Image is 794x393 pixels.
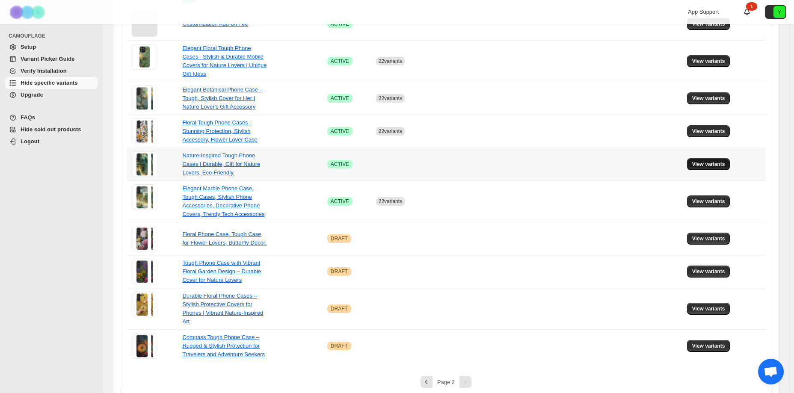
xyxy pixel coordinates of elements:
button: Previous [421,376,433,388]
button: View variants [687,233,730,245]
a: Logout [5,136,98,148]
button: View variants [687,340,730,352]
span: CAMOUFLAGE [9,33,98,39]
span: Upgrade [21,92,43,98]
span: ACTIVE [331,58,349,65]
a: Elegant Marble Phone Case, Tough Cases, Stylish Phone Accessories, Decorative Phone Covers, Trend... [182,185,264,217]
span: ACTIVE [331,95,349,102]
span: ACTIVE [331,128,349,135]
span: DRAFT [331,268,348,275]
a: Floral Tough Phone Cases - Stunning Protection, Stylish Accessory, Flower Lover Case [182,119,257,143]
img: Camouflage [7,0,50,24]
button: View variants [687,92,730,104]
span: View variants [692,305,725,312]
span: View variants [692,343,725,349]
img: Durable Floral Phone Cases – Stylish Protective Covers for Phones | Vibrant Nature-Inspired Art [132,292,157,317]
button: View variants [687,303,730,315]
span: Hide sold out products [21,126,81,133]
span: View variants [692,95,725,102]
a: Hide sold out products [5,124,98,136]
span: 22 variants [379,95,402,101]
button: View variants [687,266,730,278]
img: Floral Tough Phone Cases - Stunning Protection, Stylish Accessory, Flower Lover Case [132,118,157,144]
span: Avatar with initials Y [773,6,785,18]
div: 1 [746,2,757,11]
a: Floral Phone Case, Tough Case for Flower Lovers, Butterfly Decor. [182,231,267,246]
span: ACTIVE [331,161,349,168]
span: Setup [21,44,36,50]
span: View variants [692,268,725,275]
span: Verify Installation [21,68,67,74]
a: Compass Tough Phone Case – Rugged & Stylish Protection for Travelers and Adventure Seekers [182,334,264,358]
span: Page 2 [437,379,455,385]
img: Nature-Inspired Tough Phone Cases | Durable, Gift for Nature Lovers, Eco-Friendly. [132,151,157,177]
a: Tough Phone Case with Vibrant Floral Garden Design – Durable Cover for Nature Lovers [182,260,261,283]
img: Elegant Botanical Phone Case – Tough, Stylish Cover for Her | Nature Lover's Gift Accessory [132,86,157,111]
span: View variants [692,21,725,27]
span: View variants [692,128,725,135]
a: Elegant Floral Tough Phone Cases– Stylish & Durable Mobile Covers for Nature Lovers | Unique Gift... [182,45,267,77]
span: 22 variants [379,198,402,204]
button: View variants [687,18,730,30]
img: Elegant Floral Tough Phone Cases– Stylish & Durable Mobile Covers for Nature Lovers | Unique Gift... [132,44,157,70]
button: View variants [687,158,730,170]
img: Tough Phone Case with Vibrant Floral Garden Design – Durable Cover for Nature Lovers [132,259,157,284]
nav: Pagination [127,376,765,388]
button: View variants [687,195,730,207]
a: FAQs [5,112,98,124]
span: View variants [692,58,725,65]
a: Elegant Botanical Phone Case – Tough, Stylish Cover for Her | Nature Lover's Gift Accessory [182,86,262,110]
a: Verify Installation [5,65,98,77]
button: Avatar with initials Y [765,5,786,19]
span: 22 variants [379,58,402,64]
span: DRAFT [331,305,348,312]
span: DRAFT [331,343,348,349]
img: Elegant Marble Phone Case, Tough Cases, Stylish Phone Accessories, Decorative Phone Covers, Trend... [132,184,157,210]
span: 22 variants [379,128,402,134]
a: Open chat [758,359,784,384]
a: Durable Floral Phone Cases – Stylish Protective Covers for Phones | Vibrant Nature-Inspired Art [182,293,263,325]
button: View variants [687,55,730,67]
a: Variant Picker Guide [5,53,98,65]
a: Nature-Inspired Tough Phone Cases | Durable, Gift for Nature Lovers, Eco-Friendly. [182,152,260,176]
span: Logout [21,138,39,145]
span: DRAFT [331,235,348,242]
span: ACTIVE [331,198,349,205]
span: View variants [692,235,725,242]
a: Upgrade [5,89,98,101]
button: View variants [687,125,730,137]
span: App Support [688,9,719,15]
a: 1 [743,8,751,16]
span: View variants [692,161,725,168]
text: Y [778,9,781,15]
span: Variant Picker Guide [21,56,74,62]
span: FAQs [21,114,35,121]
a: Hide specific variants [5,77,98,89]
img: Floral Phone Case, Tough Case for Flower Lovers, Butterfly Decor. [132,226,157,251]
img: Compass Tough Phone Case – Rugged & Stylish Protection for Travelers and Adventure Seekers [132,333,157,359]
span: Hide specific variants [21,80,78,86]
span: View variants [692,198,725,205]
a: Setup [5,41,98,53]
span: ACTIVE [331,21,349,27]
